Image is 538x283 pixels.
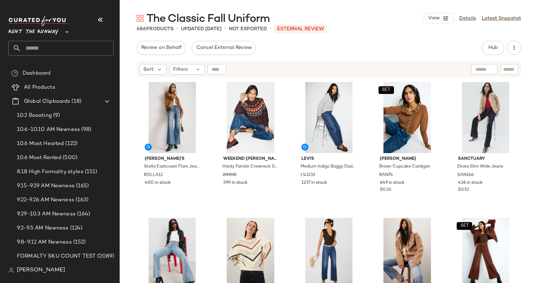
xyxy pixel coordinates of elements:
span: 10.6-10.10 AM Newness [17,126,80,134]
span: (164) [76,210,90,218]
span: RAN74 [379,172,393,178]
span: 649 in stock [380,180,405,186]
span: 436 in stock [458,180,483,186]
span: Global Clipboards [24,98,70,106]
button: SET [379,86,394,94]
span: Rent the Runway [8,24,58,37]
p: updated [DATE] [181,25,221,33]
span: 10.6 Most Rented [17,154,61,162]
span: 399 in stock [223,180,248,186]
span: Weekend [PERSON_NAME] [223,156,278,162]
img: SAN166.jpg [452,82,519,153]
span: 1237 in stock [301,180,327,186]
span: 400 in stock [145,180,171,186]
span: • [176,25,178,33]
span: The Classic Fall Uniform [146,12,270,26]
span: Brown Cupcake Cardigan [379,164,430,170]
img: WMM8.jpg [218,82,284,153]
button: SET [457,222,472,230]
span: [PERSON_NAME]'s [145,156,200,162]
span: • [224,25,226,33]
span: LVJ232 [301,172,315,178]
span: (122) [64,140,77,148]
span: [PERSON_NAME] [380,156,435,162]
span: (165) [75,182,89,190]
span: Sanctuary [458,156,513,162]
span: ROLLA12 [144,172,163,178]
button: Cancel External Review [192,41,256,55]
span: Review on Behalf [141,45,182,51]
span: 9.22-9.26 AM Newness [17,196,74,204]
span: 9.2-9.5 AM Newness [17,224,69,232]
span: Hardy Fairisle Crewneck Sweater [223,164,277,170]
span: Filters [173,66,188,73]
button: Hub [482,41,504,55]
span: 8.18 High Formality styles [17,168,83,176]
img: svg%3e [11,70,18,77]
span: 10.2 Boosting [17,112,52,120]
span: Medium Indigo Baggy Dad Straight Leg Jeans [301,164,356,170]
span: Stella Eastcoast Flare Jeans [144,164,199,170]
span: Cancel External Review [196,45,251,51]
span: View [428,15,440,21]
button: View [424,13,453,24]
span: Ekara Slim Wide Jeans [457,164,503,170]
span: SET [460,224,469,228]
a: Details [459,15,476,22]
span: FORMALTY SKU COUNT TEST [17,252,96,260]
span: Levi's [301,156,356,162]
span: (98) [80,126,92,134]
p: External REVIEW [274,25,327,33]
span: WMM8 [223,172,237,178]
span: $0.52 [458,187,469,193]
span: SET [382,88,390,93]
span: 9.8-9.12 AM Newness [17,238,72,246]
span: 10.6 Most Hearted [17,140,64,148]
span: Hub [488,45,498,51]
span: 9.29-10.3 AM Newness [17,210,76,218]
img: ROLLA12.jpg [139,82,205,153]
img: LVJ232.jpg [296,82,362,153]
span: (152) [72,238,86,246]
span: (9) [52,112,60,120]
span: 686 [137,26,146,32]
span: • [270,25,271,33]
span: (124) [69,224,83,232]
span: (151) [83,168,98,176]
span: (2089) [96,252,114,260]
img: svg%3e [8,268,14,273]
span: 9.15-9.19 AM Newness [17,182,75,190]
img: cfy_white_logo.C9jOOHJF.svg [8,16,68,26]
span: (18) [70,98,81,106]
span: Dashboard [23,69,50,77]
span: (163) [74,196,89,204]
button: Review on Behalf [137,41,186,55]
span: Sort [143,66,154,73]
img: svg%3e [137,15,144,22]
a: Latest Snapshot [482,15,521,22]
span: SAN166 [457,172,474,178]
img: RAN74.jpg [374,82,440,153]
span: (500) [61,154,77,162]
span: $0.36 [380,187,391,193]
span: All Products [24,83,55,92]
div: Products [137,25,174,33]
span: [PERSON_NAME] [17,266,65,275]
p: Not Exported [229,25,267,33]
